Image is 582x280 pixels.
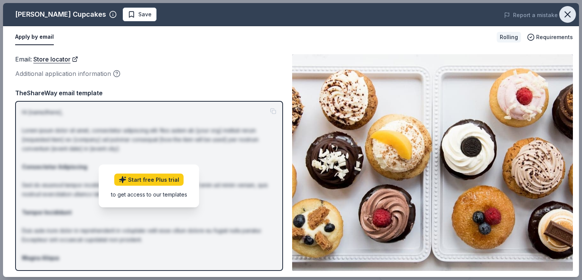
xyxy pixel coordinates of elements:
[292,54,573,271] img: Image for Molly's Cupcakes
[15,54,283,64] div: Email :
[527,33,573,42] button: Requirements
[497,32,521,42] div: Rolling
[22,164,87,170] strong: Consectetur Adipiscing
[138,10,152,19] span: Save
[111,190,187,198] div: to get access to our templates
[33,54,78,64] a: Store locator
[15,29,54,45] button: Apply by email
[536,33,573,42] span: Requirements
[15,8,106,20] div: [PERSON_NAME] Cupcakes
[504,11,558,20] button: Report a mistake
[22,255,59,261] strong: Magna Aliqua
[15,88,283,98] div: TheShareWay email template
[114,174,184,186] a: Start free Plus trial
[123,8,156,21] button: Save
[22,209,72,216] strong: Tempor Incididunt
[15,69,283,79] div: Additional application information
